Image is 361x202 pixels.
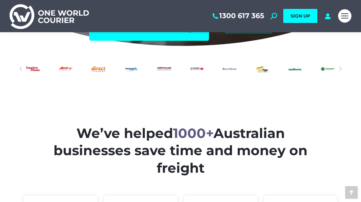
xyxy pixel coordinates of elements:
[321,58,335,80] div: 16 / 25
[288,58,302,80] a: Sadleirs_logo_green
[291,13,310,19] span: SIGN UP
[190,58,204,80] div: 12 / 25
[26,58,40,80] a: Couriers Please logo
[91,58,105,80] a: Direct Couriers logo
[157,58,171,80] a: Northline logo
[223,58,236,80] div: 13 / 25
[124,58,138,80] div: 10 / 25
[211,12,264,20] a: 1300 617 365
[190,58,204,80] a: Hi-Trans_logo
[288,58,302,80] div: 15 / 25
[283,9,317,23] a: SIGN UP
[59,58,73,80] a: Allied Express logo
[59,58,73,80] div: 8 / 25
[338,9,351,23] a: Mobile menu icon
[256,58,269,80] div: 14 / 25
[173,125,213,141] span: 1000+
[157,58,171,80] div: 11 / 25
[26,58,40,80] div: 7 / 25
[256,58,269,80] a: gb
[124,58,138,80] a: Followmont transoirt web logo
[223,58,236,80] a: Palm-Trans-logo_x2-1
[91,58,105,80] div: 9 / 25
[10,3,89,29] img: One World Courier
[36,125,325,177] h2: We’ve helped Australian businesses save time and money on freight
[321,58,335,80] a: Richers-Transport-logo2
[26,58,335,80] div: Slides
